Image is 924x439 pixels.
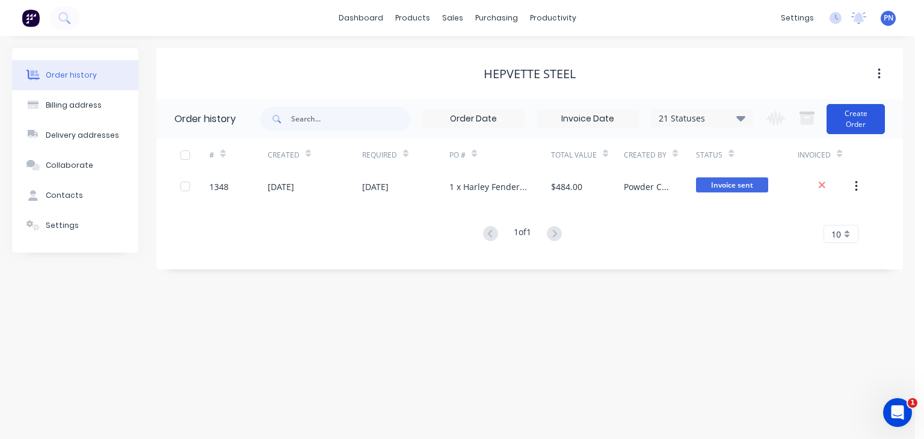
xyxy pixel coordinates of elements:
div: settings [775,9,820,27]
div: products [389,9,436,27]
div: [DATE] [362,180,389,193]
div: [DATE] [268,180,294,193]
span: 1 [908,398,917,408]
div: $484.00 [551,180,582,193]
div: Total Value [551,138,624,171]
div: PO # [449,150,466,161]
div: 1 of 1 [514,226,531,243]
div: Billing address [46,100,102,111]
span: 10 [831,228,841,241]
div: PO # [449,138,551,171]
img: Factory [22,9,40,27]
div: Created By [624,138,697,171]
div: Collaborate [46,160,93,171]
div: # [209,138,268,171]
input: Search... [291,107,410,131]
div: Invoiced [798,138,856,171]
iframe: Intercom live chat [883,398,912,427]
div: Contacts [46,190,83,201]
a: dashboard [333,9,389,27]
button: Settings [12,210,138,241]
button: Create Order [827,104,885,134]
div: 1 x Harley Fender Guard - SANDBLAST - ZINC - WETBLACK [449,180,527,193]
div: Required [362,150,397,161]
div: Required [362,138,449,171]
div: Status [696,150,722,161]
div: purchasing [469,9,524,27]
div: Created [268,150,300,161]
div: Settings [46,220,79,231]
button: Delivery addresses [12,120,138,150]
div: Hepvette Steel [484,67,576,81]
button: Collaborate [12,150,138,180]
button: Billing address [12,90,138,120]
div: Powder Crew [624,180,673,193]
input: Invoice Date [537,110,638,128]
div: Order history [46,70,97,81]
div: sales [436,9,469,27]
div: 1348 [209,180,229,193]
div: Status [696,138,798,171]
input: Order Date [423,110,524,128]
span: PN [884,13,893,23]
div: Delivery addresses [46,130,119,141]
div: Created By [624,150,667,161]
div: Created [268,138,362,171]
div: productivity [524,9,582,27]
div: Total Value [551,150,597,161]
div: Invoiced [798,150,831,161]
span: Invoice sent [696,177,768,192]
div: # [209,150,214,161]
button: Contacts [12,180,138,210]
button: Order history [12,60,138,90]
div: Order history [174,112,236,126]
div: 21 Statuses [651,112,753,125]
